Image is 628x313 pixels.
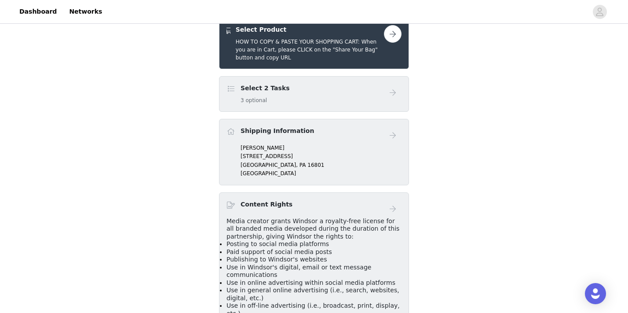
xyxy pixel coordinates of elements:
[595,5,604,19] div: avatar
[226,279,395,286] span: Use in online advertising within social media platforms
[226,217,399,240] span: Media creator grants Windsor a royalty-free license for all branded media developed during the du...
[219,18,409,69] div: Select Product
[226,287,399,302] span: Use in general online advertising (i.e., search, websites, digital, etc.)
[241,126,314,136] h4: Shipping Information
[226,248,332,255] span: Paid support of social media posts
[236,38,384,62] h5: HOW TO COPY & PASTE YOUR SHOPPING CART: When you are in Cart, please CLICK on the "Share Your Bag...
[241,200,292,209] h4: Content Rights
[64,2,107,22] a: Networks
[226,240,329,247] span: Posting to social media platforms
[219,76,409,112] div: Select 2 Tasks
[241,169,402,177] p: [GEOGRAPHIC_DATA]
[14,2,62,22] a: Dashboard
[241,84,290,93] h4: Select 2 Tasks
[585,283,606,304] div: Open Intercom Messenger
[307,162,324,168] span: 16801
[219,119,409,185] div: Shipping Information
[226,264,371,279] span: Use in Windsor's digital, email or text message communications
[241,144,402,152] p: [PERSON_NAME]
[241,96,290,104] h5: 3 optional
[241,152,402,160] p: [STREET_ADDRESS]
[226,256,327,263] span: Publishing to Windsor's websites
[236,25,384,34] h4: Select Product
[241,162,298,168] span: [GEOGRAPHIC_DATA],
[299,162,306,168] span: PA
